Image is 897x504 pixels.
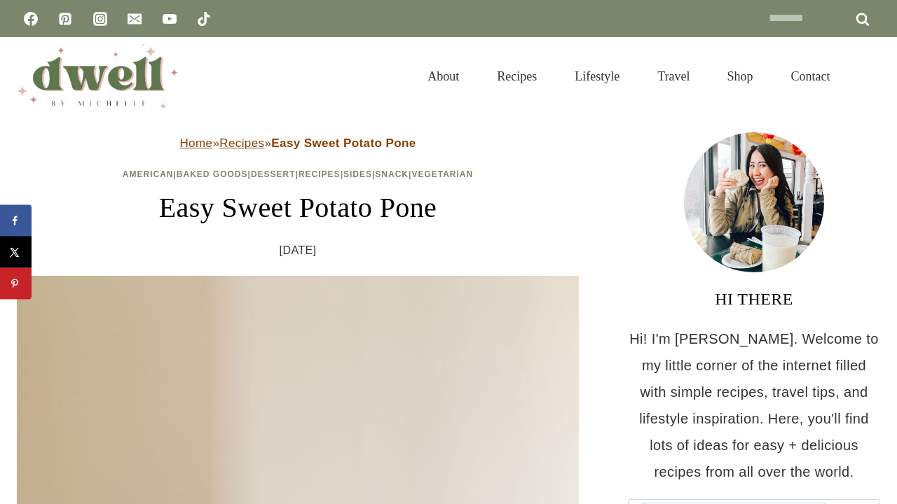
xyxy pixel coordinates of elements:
[51,5,79,33] a: Pinterest
[343,169,372,179] a: Sides
[251,169,296,179] a: Dessert
[179,136,416,150] span: » »
[556,52,638,101] a: Lifestyle
[179,136,212,150] a: Home
[708,52,772,101] a: Shop
[219,136,264,150] a: Recipes
[17,187,579,229] h1: Easy Sweet Potato Pone
[121,5,149,33] a: Email
[375,169,409,179] a: Snack
[17,5,45,33] a: Facebook
[123,169,473,179] span: | | | | | |
[628,325,880,485] p: Hi! I'm [PERSON_NAME]. Welcome to my little corner of the internet filled with simple recipes, tr...
[86,5,114,33] a: Instagram
[17,44,178,108] img: DWELL by michelle
[280,240,317,261] time: [DATE]
[156,5,184,33] a: YouTube
[409,52,849,101] nav: Primary Navigation
[177,169,248,179] a: Baked Goods
[638,52,708,101] a: Travel
[856,64,880,88] button: View Search Form
[772,52,849,101] a: Contact
[299,169,341,179] a: Recipes
[411,169,473,179] a: Vegetarian
[123,169,174,179] a: American
[271,136,416,150] strong: Easy Sweet Potato Pone
[628,286,880,311] h3: HI THERE
[478,52,556,101] a: Recipes
[190,5,218,33] a: TikTok
[409,52,478,101] a: About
